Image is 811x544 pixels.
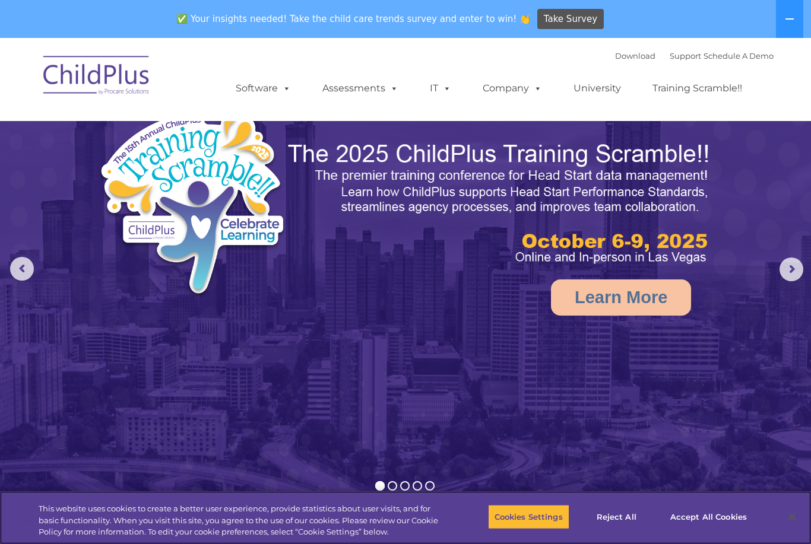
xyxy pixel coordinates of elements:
a: Support [670,51,701,61]
div: This website uses cookies to create a better user experience, provide statistics about user visit... [39,503,446,538]
span: Take Survey [544,9,597,30]
img: ChildPlus by Procare Solutions [37,47,156,107]
a: Schedule A Demo [704,51,774,61]
a: Training Scramble!! [641,77,754,100]
font: | [615,51,774,61]
button: Close [779,504,805,530]
a: Download [615,51,655,61]
span: ✅ Your insights needed! Take the child care trends survey and enter to win! 👏 [172,8,536,31]
a: Learn More [551,279,691,316]
span: Phone number [165,127,216,136]
a: Software [224,77,303,100]
span: Last name [165,78,201,87]
button: Cookies Settings [488,504,569,529]
button: Reject All [579,504,654,529]
a: University [562,77,633,100]
a: Take Survey [537,9,604,30]
a: Assessments [311,77,410,100]
a: Company [471,77,554,100]
button: Accept All Cookies [664,504,753,529]
a: IT [418,77,463,100]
